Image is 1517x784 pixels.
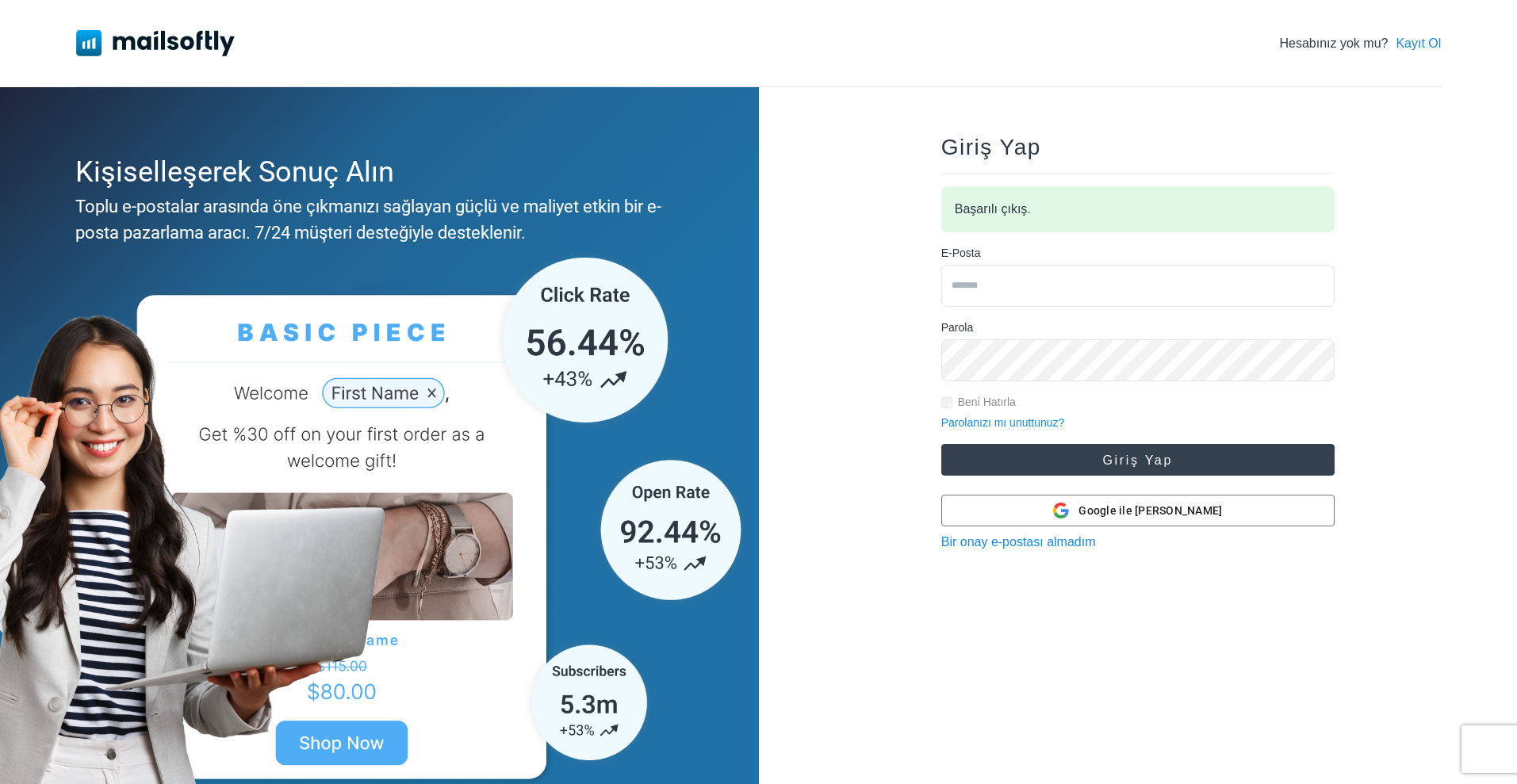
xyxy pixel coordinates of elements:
[958,394,1016,411] label: Beni Hatırla
[76,30,235,55] img: Mailsoftly
[1279,34,1441,53] div: Hesabınız yok mu?
[941,245,981,262] label: E-Posta
[941,535,1096,549] a: Bir onay e-postası almadım
[941,495,1335,526] button: Google ile [PERSON_NAME]
[941,135,1041,159] span: Giriş Yap
[941,444,1335,476] button: Giriş Yap
[75,193,676,246] div: Toplu e-postalar arasında öne çıkmanızı sağlayan güçlü ve maliyet etkin bir e-posta pazarlama ara...
[941,319,973,336] label: Parola
[1078,503,1222,519] span: Google ile [PERSON_NAME]
[941,416,1065,429] a: Parolanızı mı unuttunuz?
[1396,34,1441,53] a: Kayıt Ol
[941,186,1335,232] div: Başarılı çıkış.
[75,151,676,193] div: Kişiselleşerek Sonuç Alın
